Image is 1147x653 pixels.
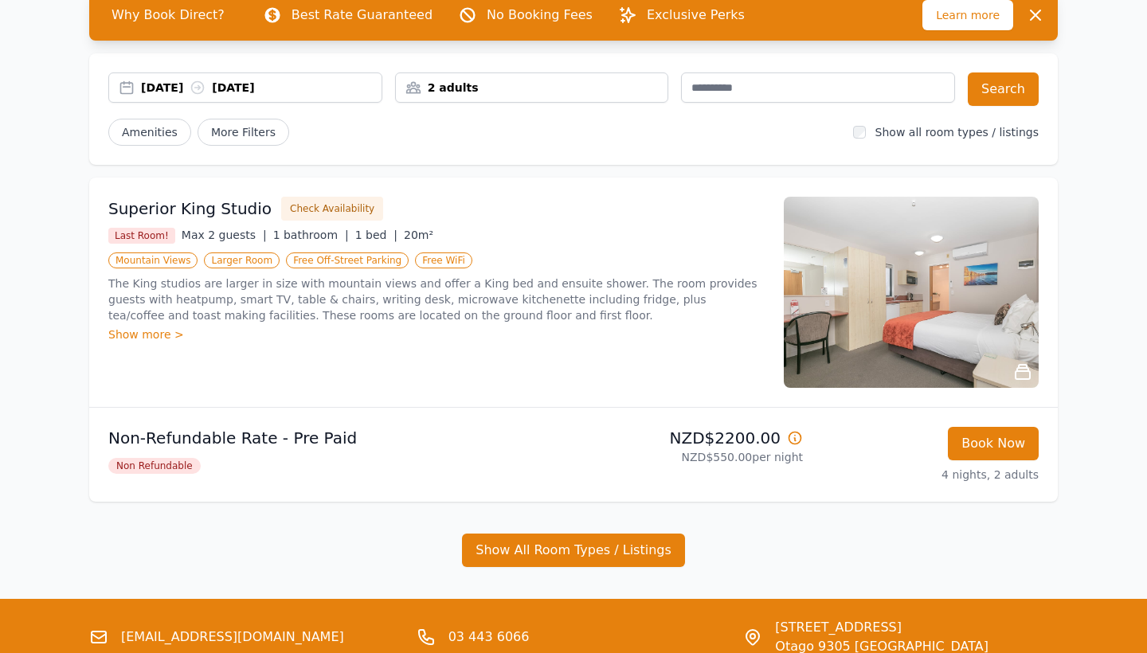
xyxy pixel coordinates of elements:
[580,449,803,465] p: NZD$550.00 per night
[121,628,344,647] a: [EMAIL_ADDRESS][DOMAIN_NAME]
[273,229,349,241] span: 1 bathroom |
[404,229,433,241] span: 20m²
[198,119,289,146] span: More Filters
[286,252,409,268] span: Free Off-Street Parking
[108,427,567,449] p: Non-Refundable Rate - Pre Paid
[108,119,191,146] button: Amenities
[141,80,382,96] div: [DATE] [DATE]
[292,6,433,25] p: Best Rate Guaranteed
[875,126,1039,139] label: Show all room types / listings
[396,80,668,96] div: 2 adults
[948,427,1039,460] button: Book Now
[580,427,803,449] p: NZD$2200.00
[108,252,198,268] span: Mountain Views
[487,6,593,25] p: No Booking Fees
[448,628,530,647] a: 03 443 6066
[647,6,745,25] p: Exclusive Perks
[108,458,201,474] span: Non Refundable
[968,72,1039,106] button: Search
[204,252,280,268] span: Larger Room
[355,229,397,241] span: 1 bed |
[182,229,267,241] span: Max 2 guests |
[108,326,765,342] div: Show more >
[775,618,988,637] span: [STREET_ADDRESS]
[108,228,175,244] span: Last Room!
[462,534,685,567] button: Show All Room Types / Listings
[108,197,272,220] h3: Superior King Studio
[108,276,765,323] p: The King studios are larger in size with mountain views and offer a King bed and ensuite shower. ...
[415,252,472,268] span: Free WiFi
[281,197,383,221] button: Check Availability
[816,467,1039,483] p: 4 nights, 2 adults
